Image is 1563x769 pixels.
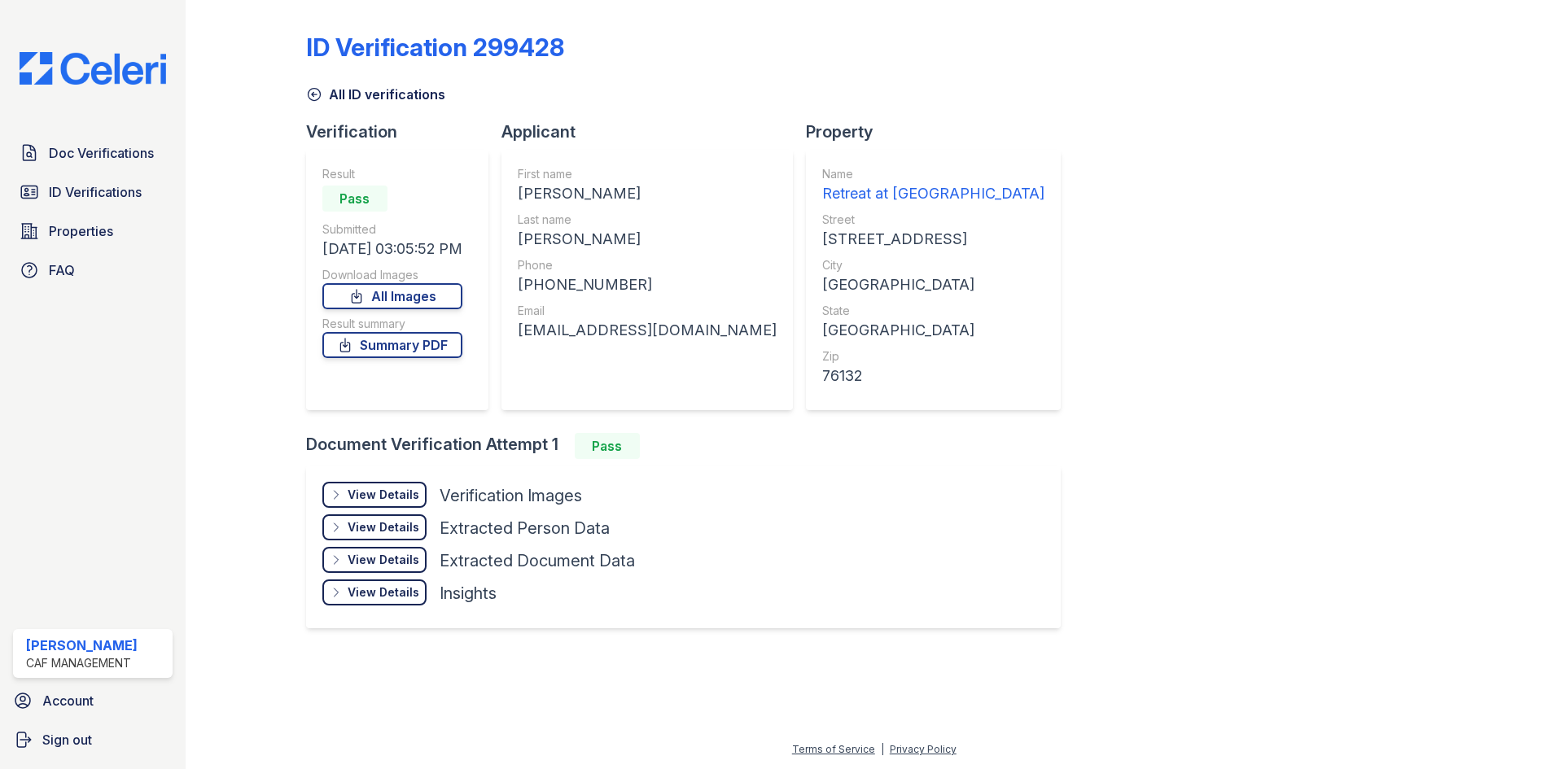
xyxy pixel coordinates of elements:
div: [PHONE_NUMBER] [518,273,777,296]
a: Doc Verifications [13,137,173,169]
span: Properties [49,221,113,241]
a: Account [7,684,179,717]
a: ID Verifications [13,176,173,208]
a: Properties [13,215,173,247]
a: FAQ [13,254,173,286]
div: [GEOGRAPHIC_DATA] [822,319,1044,342]
div: Street [822,212,1044,228]
div: [EMAIL_ADDRESS][DOMAIN_NAME] [518,319,777,342]
span: Account [42,691,94,710]
div: First name [518,166,777,182]
div: Phone [518,257,777,273]
div: Zip [822,348,1044,365]
div: Insights [440,582,497,605]
span: Doc Verifications [49,143,154,163]
iframe: chat widget [1495,704,1547,753]
div: Document Verification Attempt 1 [306,433,1074,459]
div: ID Verification 299428 [306,33,564,62]
a: Summary PDF [322,332,462,358]
a: All Images [322,283,462,309]
div: [PERSON_NAME] [518,182,777,205]
a: Name Retreat at [GEOGRAPHIC_DATA] [822,166,1044,205]
div: | [881,743,884,755]
div: View Details [348,487,419,503]
div: [PERSON_NAME] [26,636,138,655]
div: CAF Management [26,655,138,671]
div: Verification Images [440,484,582,507]
div: [DATE] 03:05:52 PM [322,238,462,260]
a: Terms of Service [792,743,875,755]
a: Privacy Policy [890,743,957,755]
div: Pass [322,186,387,212]
div: Extracted Document Data [440,549,635,572]
span: FAQ [49,260,75,280]
span: ID Verifications [49,182,142,202]
div: Extracted Person Data [440,517,610,540]
div: View Details [348,584,419,601]
div: Property [806,120,1074,143]
div: Result summary [322,316,462,332]
div: [STREET_ADDRESS] [822,228,1044,251]
div: Download Images [322,267,462,283]
div: View Details [348,519,419,535]
div: Verification [306,120,501,143]
div: Result [322,166,462,182]
div: Pass [575,433,640,459]
div: Name [822,166,1044,182]
span: Sign out [42,730,92,749]
div: 76132 [822,365,1044,387]
a: All ID verifications [306,85,445,104]
div: Applicant [501,120,806,143]
div: City [822,257,1044,273]
div: State [822,303,1044,319]
img: CE_Logo_Blue-a8612792a0a2168367f1c8372b55b34899dd931a85d93a1a3d3e32e68fde9ad4.png [7,52,179,85]
div: View Details [348,552,419,568]
div: [GEOGRAPHIC_DATA] [822,273,1044,296]
div: Last name [518,212,777,228]
div: [PERSON_NAME] [518,228,777,251]
div: Retreat at [GEOGRAPHIC_DATA] [822,182,1044,205]
a: Sign out [7,723,179,756]
div: Email [518,303,777,319]
div: Submitted [322,221,462,238]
